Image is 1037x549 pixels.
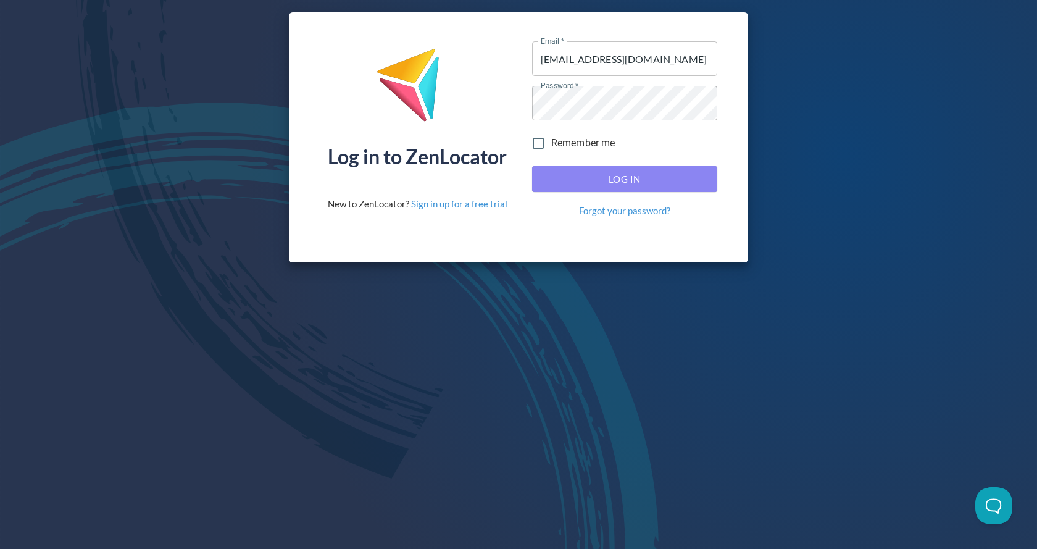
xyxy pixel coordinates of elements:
span: Remember me [551,136,615,151]
span: Log In [546,171,704,187]
button: Log In [532,166,717,192]
div: New to ZenLocator? [328,198,507,211]
a: Sign in up for a free trial [411,198,507,209]
a: Forgot your password? [579,204,670,217]
img: ZenLocator [376,48,459,132]
iframe: Toggle Customer Support [975,487,1012,524]
div: Log in to ZenLocator [328,147,507,167]
input: name@company.com [532,41,717,76]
